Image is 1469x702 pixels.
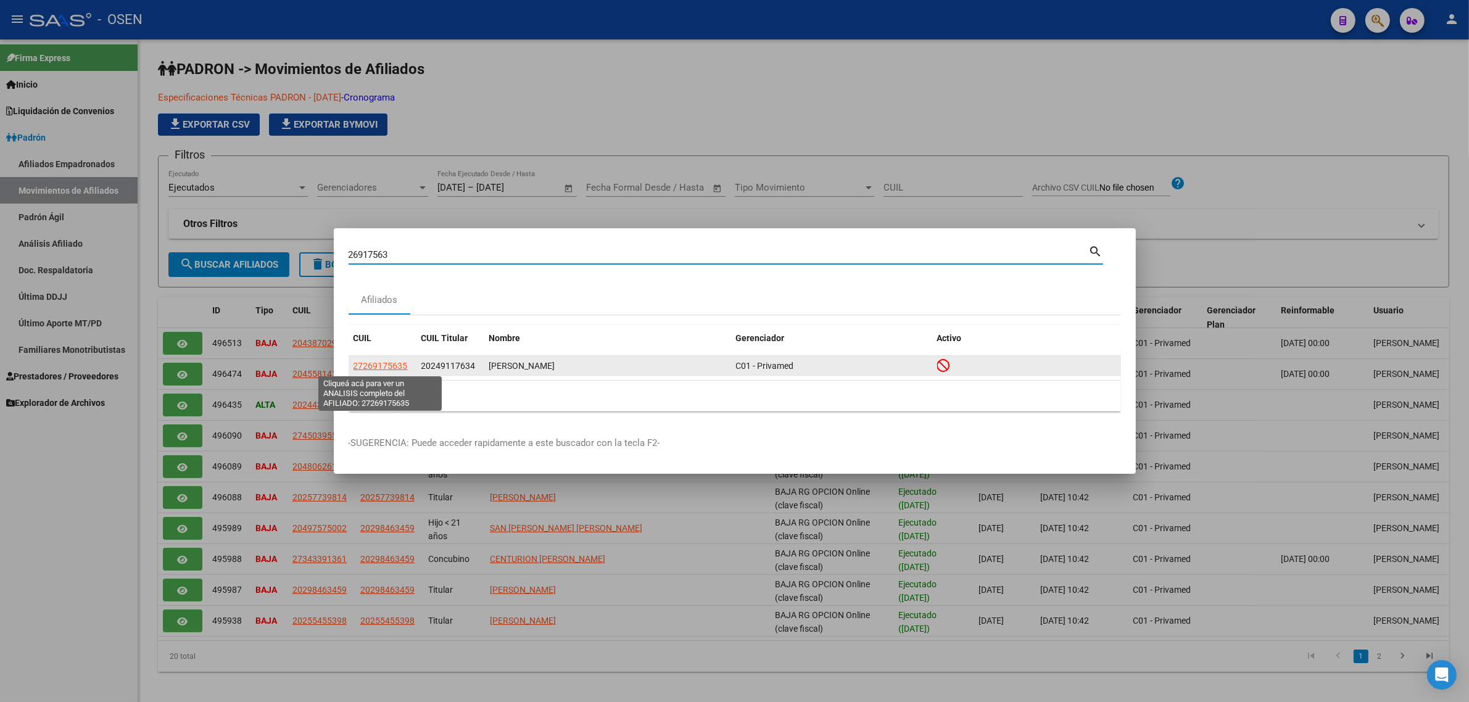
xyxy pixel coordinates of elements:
[349,325,416,352] datatable-header-cell: CUIL
[1089,243,1103,258] mat-icon: search
[731,325,932,352] datatable-header-cell: Gerenciador
[736,361,794,371] span: C01 - Privamed
[484,325,731,352] datatable-header-cell: Nombre
[361,293,397,307] div: Afiliados
[354,333,372,343] span: CUIL
[1427,660,1457,690] div: Open Intercom Messenger
[932,325,1121,352] datatable-header-cell: Activo
[489,333,521,343] span: Nombre
[489,359,726,373] div: [PERSON_NAME]
[349,381,1121,411] div: 1 total
[354,361,408,371] span: 27269175635
[349,436,1121,450] p: -SUGERENCIA: Puede acceder rapidamente a este buscador con la tecla F2-
[421,333,468,343] span: CUIL Titular
[421,361,476,371] span: 20249117634
[736,333,785,343] span: Gerenciador
[937,333,962,343] span: Activo
[416,325,484,352] datatable-header-cell: CUIL Titular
